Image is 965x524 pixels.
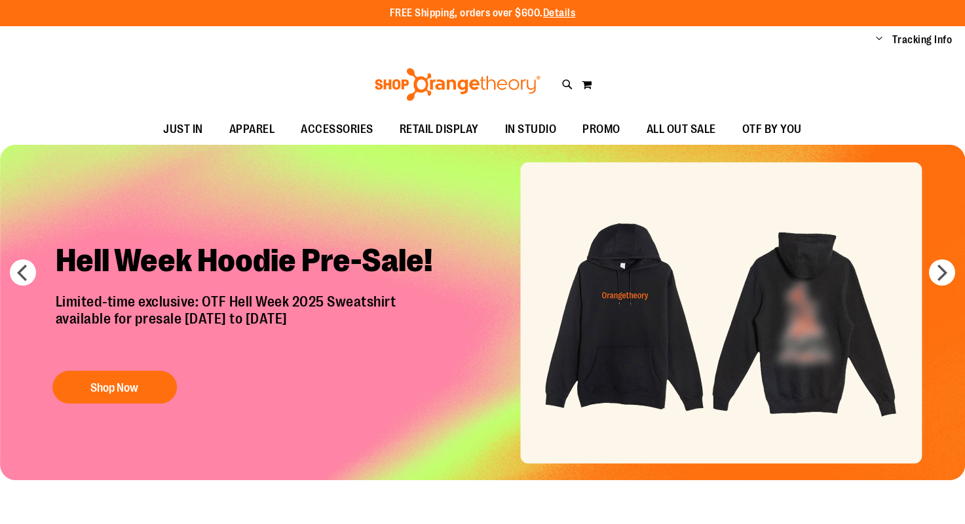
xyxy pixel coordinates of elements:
button: next [929,259,955,286]
h2: Hell Week Hoodie Pre-Sale! [46,231,455,293]
button: Shop Now [52,371,177,403]
span: OTF BY YOU [742,115,802,144]
span: APPAREL [229,115,275,144]
span: IN STUDIO [505,115,557,144]
span: PROMO [582,115,620,144]
span: ACCESSORIES [301,115,373,144]
span: RETAIL DISPLAY [400,115,479,144]
img: Shop Orangetheory [373,68,542,101]
button: Account menu [876,33,882,47]
a: Details [543,7,576,19]
button: prev [10,259,36,286]
span: JUST IN [163,115,203,144]
span: ALL OUT SALE [647,115,716,144]
p: Limited-time exclusive: OTF Hell Week 2025 Sweatshirt available for presale [DATE] to [DATE] [46,293,455,358]
p: FREE Shipping, orders over $600. [390,6,576,21]
a: Tracking Info [892,33,953,47]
